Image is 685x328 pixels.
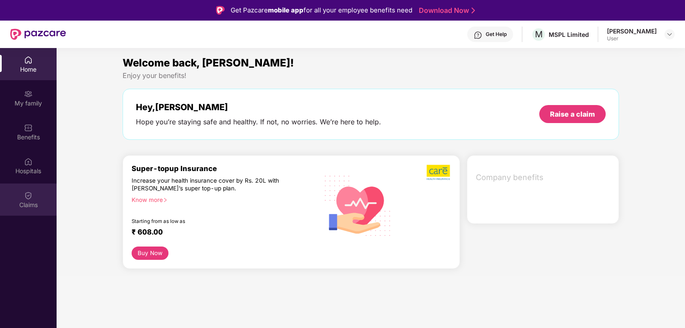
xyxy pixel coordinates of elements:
[607,35,657,42] div: User
[24,90,33,98] img: svg+xml;base64,PHN2ZyB3aWR0aD0iMjAiIGhlaWdodD0iMjAiIHZpZXdCb3g9IjAgMCAyMCAyMCIgZmlsbD0ibm9uZSIgeG...
[123,71,619,80] div: Enjoy your benefits!
[486,31,507,38] div: Get Help
[24,56,33,64] img: svg+xml;base64,PHN2ZyBpZD0iSG9tZSIgeG1sbnM9Imh0dHA6Ly93d3cudzMub3JnLzIwMDAvc3ZnIiB3aWR0aD0iMjAiIG...
[666,31,673,38] img: svg+xml;base64,PHN2ZyBpZD0iRHJvcGRvd24tMzJ4MzIiIHhtbG5zPSJodHRwOi8vd3d3LnczLm9yZy8yMDAwL3N2ZyIgd2...
[318,165,398,246] img: svg+xml;base64,PHN2ZyB4bWxucz0iaHR0cDovL3d3dy53My5vcmcvMjAwMC9zdmciIHhtbG5zOnhsaW5rPSJodHRwOi8vd3...
[419,6,472,15] a: Download Now
[535,29,543,39] span: M
[132,218,281,224] div: Starting from as low as
[132,228,309,238] div: ₹ 608.00
[549,30,589,39] div: MSPL Limited
[427,164,451,181] img: b5dec4f62d2307b9de63beb79f102df3.png
[231,5,412,15] div: Get Pazcare for all your employee benefits need
[136,117,381,126] div: Hope you’re staying safe and healthy. If not, no worries. We’re here to help.
[123,57,294,69] span: Welcome back, [PERSON_NAME]!
[132,164,318,173] div: Super-topup Insurance
[24,191,33,200] img: svg+xml;base64,PHN2ZyBpZD0iQ2xhaW0iIHhtbG5zPSJodHRwOi8vd3d3LnczLm9yZy8yMDAwL3N2ZyIgd2lkdGg9IjIwIi...
[474,31,482,39] img: svg+xml;base64,PHN2ZyBpZD0iSGVscC0zMngzMiIgeG1sbnM9Imh0dHA6Ly93d3cudzMub3JnLzIwMDAvc3ZnIiB3aWR0aD...
[132,247,168,260] button: Buy Now
[163,198,168,202] span: right
[472,6,475,15] img: Stroke
[24,157,33,166] img: svg+xml;base64,PHN2ZyBpZD0iSG9zcGl0YWxzIiB4bWxucz0iaHR0cDovL3d3dy53My5vcmcvMjAwMC9zdmciIHdpZHRoPS...
[132,177,281,192] div: Increase your health insurance cover by Rs. 20L with [PERSON_NAME]’s super top-up plan.
[10,29,66,40] img: New Pazcare Logo
[136,102,381,112] div: Hey, [PERSON_NAME]
[476,172,612,184] span: Company benefits
[607,27,657,35] div: [PERSON_NAME]
[550,109,595,119] div: Raise a claim
[216,6,225,15] img: Logo
[132,196,312,202] div: Know more
[471,166,619,189] div: Company benefits
[24,123,33,132] img: svg+xml;base64,PHN2ZyBpZD0iQmVuZWZpdHMiIHhtbG5zPSJodHRwOi8vd3d3LnczLm9yZy8yMDAwL3N2ZyIgd2lkdGg9Ij...
[268,6,303,14] strong: mobile app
